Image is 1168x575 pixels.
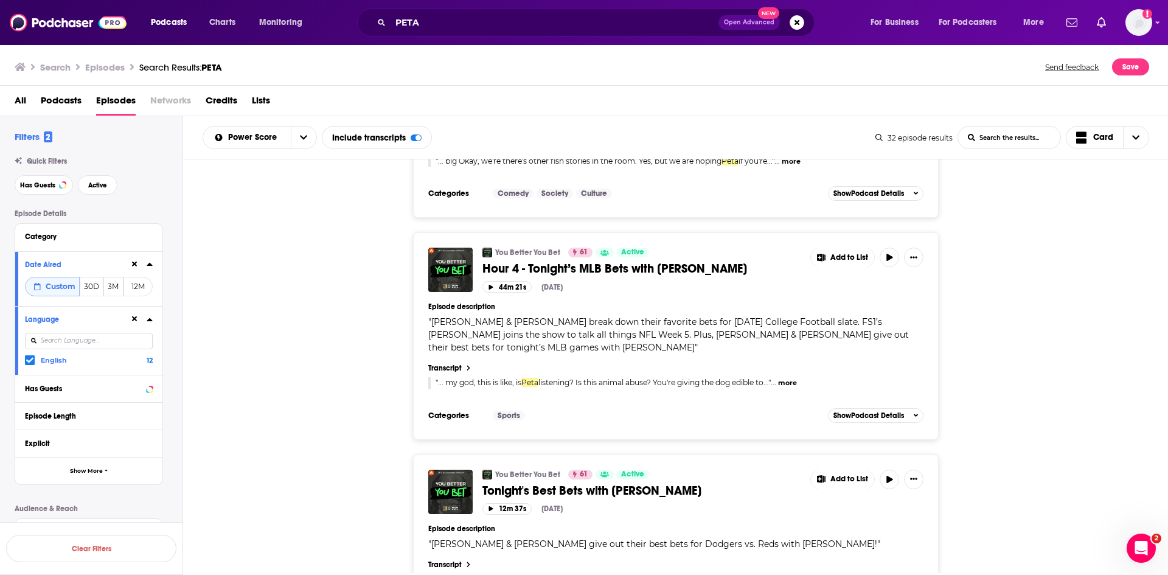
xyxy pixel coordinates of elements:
[41,91,82,116] a: Podcasts
[1092,12,1111,33] a: Show notifications dropdown
[142,13,203,32] button: open menu
[482,503,532,515] button: 12m 37s
[718,15,780,30] button: Open AdvancedNew
[15,91,26,116] a: All
[1127,534,1156,563] iframe: Intercom live chat
[15,457,162,484] button: Show More
[438,378,521,387] span: ... my god, this is like, is
[203,133,291,142] button: open menu
[833,411,904,420] span: Show Podcast Details
[25,257,130,272] button: Date Aired
[40,61,71,73] h3: Search
[811,248,874,267] button: Show More Button
[428,560,462,569] h4: Transcript
[428,316,909,353] span: " "
[96,91,136,116] a: Episodes
[70,468,103,475] span: Show More
[482,248,492,257] img: You Better You Bet
[1125,9,1152,36] button: Show profile menu
[291,127,316,148] button: open menu
[85,61,125,73] h3: Episodes
[139,61,222,73] a: Search Results:PETA
[830,475,868,484] span: Add to List
[201,61,222,73] span: PETA
[1066,126,1150,149] button: Choose View
[871,14,919,31] span: For Business
[778,378,797,388] button: more
[1062,12,1082,33] a: Show notifications dropdown
[428,470,473,514] img: Tonight's Best Bets with Brad Evans
[621,469,644,481] span: Active
[616,248,649,257] a: Active
[15,175,73,195] button: Has Guests
[206,91,237,116] a: Credits
[739,156,772,166] span: if you're...
[904,470,923,489] button: Show More Button
[493,411,525,420] a: Sports
[252,91,270,116] a: Lists
[580,246,588,259] span: 61
[428,560,923,569] a: Transcript
[811,470,874,489] button: Show More Button
[875,133,953,142] div: 32 episode results
[436,378,771,387] a: "... my god, this is like, isPetalistening? Is this animal abuse? You're giving the dog edible to...
[369,9,826,37] div: Search podcasts, credits, & more...
[782,156,801,167] button: more
[482,281,532,293] button: 44m 21s
[25,232,145,241] div: Category
[428,248,473,292] img: Hour 4 - Tonight’s MLB Bets with Brad Evans
[833,189,904,198] span: Show Podcast Details
[1112,58,1149,75] button: Save
[436,378,771,387] span: " "
[495,248,560,257] a: You Better You Bet
[150,91,191,116] span: Networks
[147,356,153,364] span: 12
[151,14,187,31] span: Podcasts
[27,157,67,166] span: Quick Filters
[438,156,721,166] span: ... big Okay, we're there's other fish stories in the room. Yes, but we are hoping
[25,385,142,393] div: Has Guests
[259,14,302,31] span: Monitoring
[44,131,52,142] span: 2
[482,483,701,498] span: Tonight's Best Bets with [PERSON_NAME]
[25,312,130,327] button: Language
[431,538,877,549] span: [PERSON_NAME] & [PERSON_NAME] give out their best bets for Dodgers vs. Reds with [PERSON_NAME]!
[10,11,127,34] img: Podchaser - Follow, Share and Rate Podcasts
[568,470,593,479] a: 61
[203,126,317,149] h2: Choose List sort
[436,156,774,166] a: "... big Okay, we're there's other fish stories in the room. Yes, but we are hopingPetaif you're..."
[1125,9,1152,36] img: User Profile
[20,182,55,189] span: Has Guests
[251,13,318,32] button: open menu
[25,380,153,396] button: Has Guests
[828,186,924,201] button: ShowPodcast Details
[828,408,924,423] button: ShowPodcast Details
[939,14,997,31] span: For Podcasters
[482,483,802,498] a: Tonight's Best Bets with [PERSON_NAME]
[80,277,103,296] button: 30D
[521,378,538,387] span: Peta
[428,316,909,353] span: [PERSON_NAME] & [PERSON_NAME] break down their favorite bets for [DATE] College Football slate. F...
[6,535,176,562] button: Clear Filters
[25,277,80,296] button: Custom
[537,189,573,198] a: Society
[428,302,923,311] h4: Episode description
[1023,14,1044,31] span: More
[495,470,560,479] a: You Better You Bet
[139,61,222,73] div: Search Results:
[428,364,462,372] h4: Transcript
[25,408,153,423] button: Episode Length
[482,470,492,479] a: You Better You Bet
[724,19,774,26] span: Open Advanced
[46,282,75,291] span: Custom
[721,156,739,166] span: Peta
